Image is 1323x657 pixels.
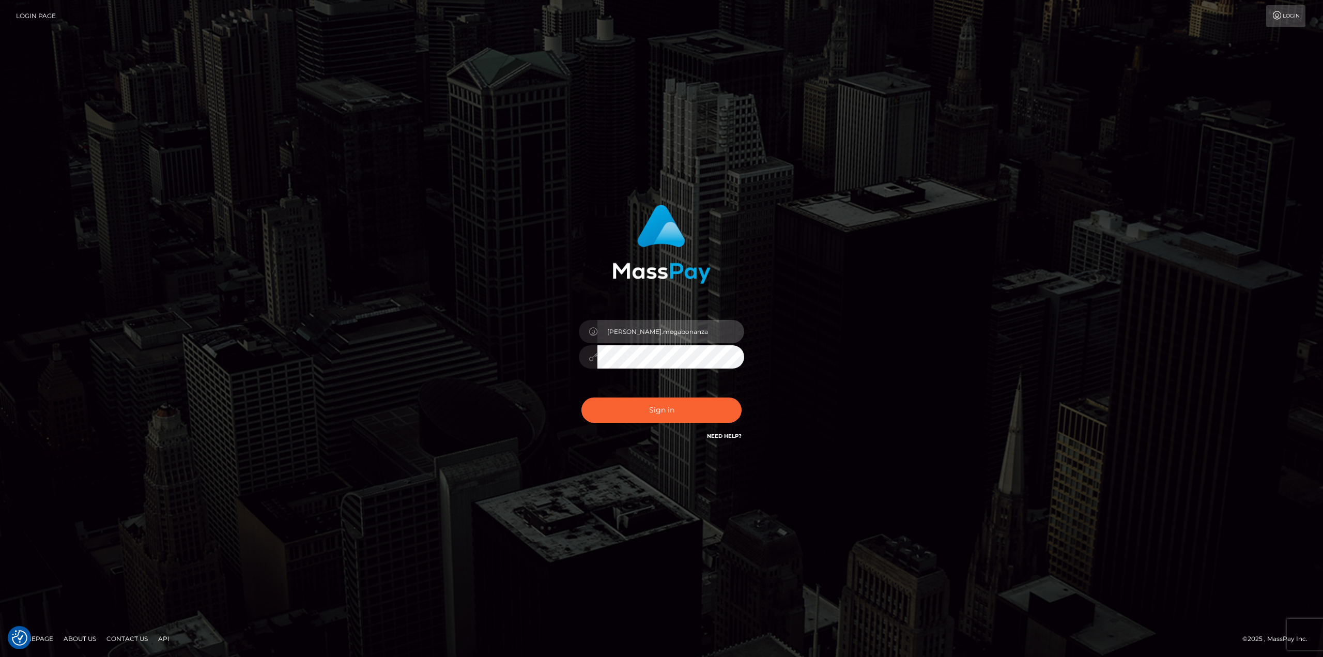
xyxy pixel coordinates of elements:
[12,630,27,646] button: Consent Preferences
[612,205,711,284] img: MassPay Login
[1242,633,1315,645] div: © 2025 , MassPay Inc.
[12,630,27,646] img: Revisit consent button
[1266,5,1305,27] a: Login
[154,631,174,647] a: API
[102,631,152,647] a: Contact Us
[707,433,742,439] a: Need Help?
[581,398,742,423] button: Sign in
[59,631,100,647] a: About Us
[16,5,56,27] a: Login Page
[11,631,57,647] a: Homepage
[597,320,744,343] input: Username...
